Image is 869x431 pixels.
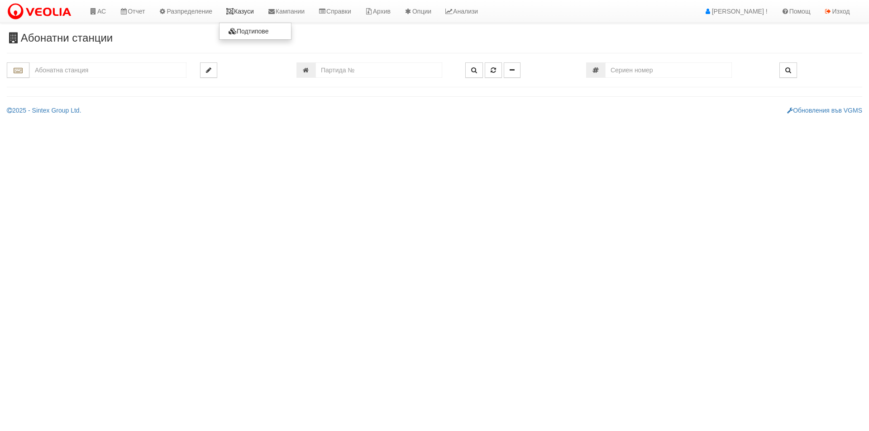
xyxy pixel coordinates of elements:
[787,107,862,114] a: Обновления във VGMS
[7,2,76,21] img: VeoliaLogo.png
[605,62,732,78] input: Сериен номер
[7,32,862,44] h3: Абонатни станции
[29,62,186,78] input: Абонатна станция
[220,25,291,37] a: Подтипове
[7,107,81,114] a: 2025 - Sintex Group Ltd.
[315,62,442,78] input: Партида №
